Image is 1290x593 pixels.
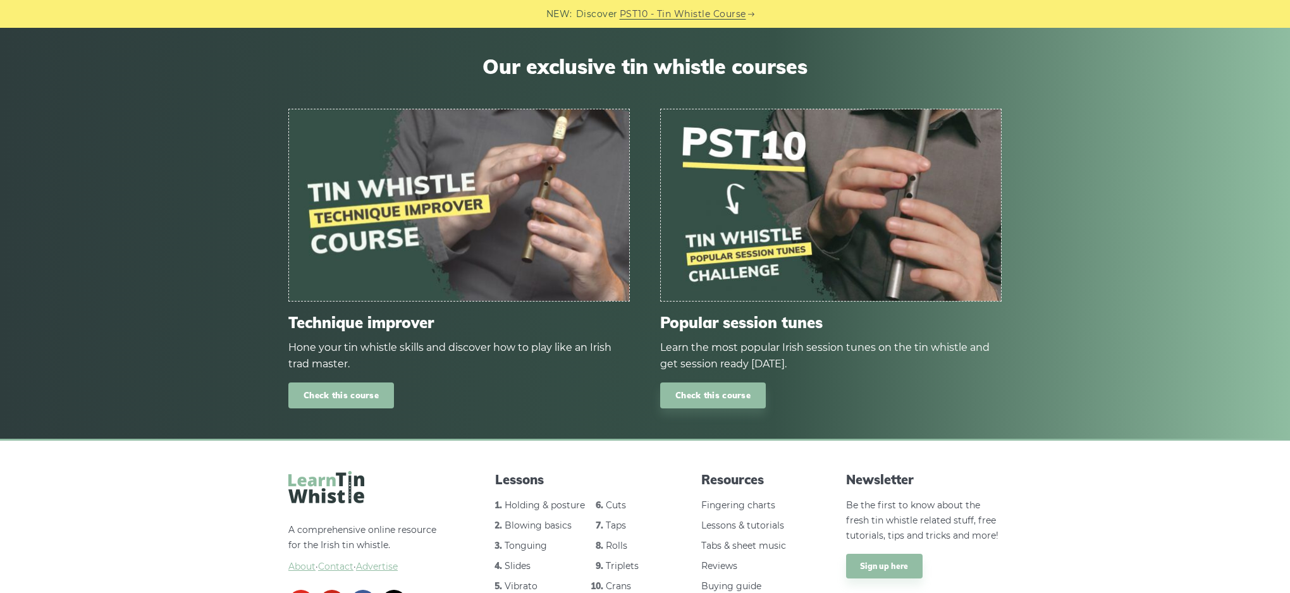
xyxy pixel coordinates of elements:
span: · [288,559,444,575]
div: Hone your tin whistle skills and discover how to play like an Irish trad master. [288,339,630,372]
a: Reviews [701,560,737,572]
a: Contact·Advertise [318,561,398,572]
a: Check this course [660,382,766,408]
span: Technique improver [288,314,630,332]
span: Contact [318,561,353,572]
a: About [288,561,316,572]
a: Crans [606,580,631,592]
span: Lessons [495,471,651,489]
span: Resources [701,471,795,489]
img: tin-whistle-course [289,109,629,301]
a: Taps [606,520,626,531]
div: Learn the most popular Irish session tunes on the tin whistle and get session ready [DATE]. [660,339,1002,372]
a: Triplets [606,560,639,572]
a: Buying guide [701,580,761,592]
a: Holding & posture [505,499,585,511]
a: Blowing basics [505,520,572,531]
span: Discover [576,7,618,21]
span: Advertise [356,561,398,572]
span: Popular session tunes [660,314,1002,332]
p: Be the first to know about the fresh tin whistle related stuff, free tutorials, tips and tricks a... [846,498,1002,543]
a: Rolls [606,540,627,551]
a: Tonguing [505,540,547,551]
span: NEW: [546,7,572,21]
a: Slides [505,560,531,572]
span: Newsletter [846,471,1002,489]
a: Cuts [606,499,626,511]
a: Vibrato [505,580,537,592]
a: PST10 - Tin Whistle Course [620,7,746,21]
a: Check this course [288,382,394,408]
img: LearnTinWhistle.com [288,471,364,503]
a: Tabs & sheet music [701,540,786,551]
p: A comprehensive online resource for the Irish tin whistle. [288,523,444,574]
span: Our exclusive tin whistle courses [288,54,1002,78]
a: Fingering charts [701,499,775,511]
a: Sign up here [846,554,923,579]
a: Lessons & tutorials [701,520,784,531]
